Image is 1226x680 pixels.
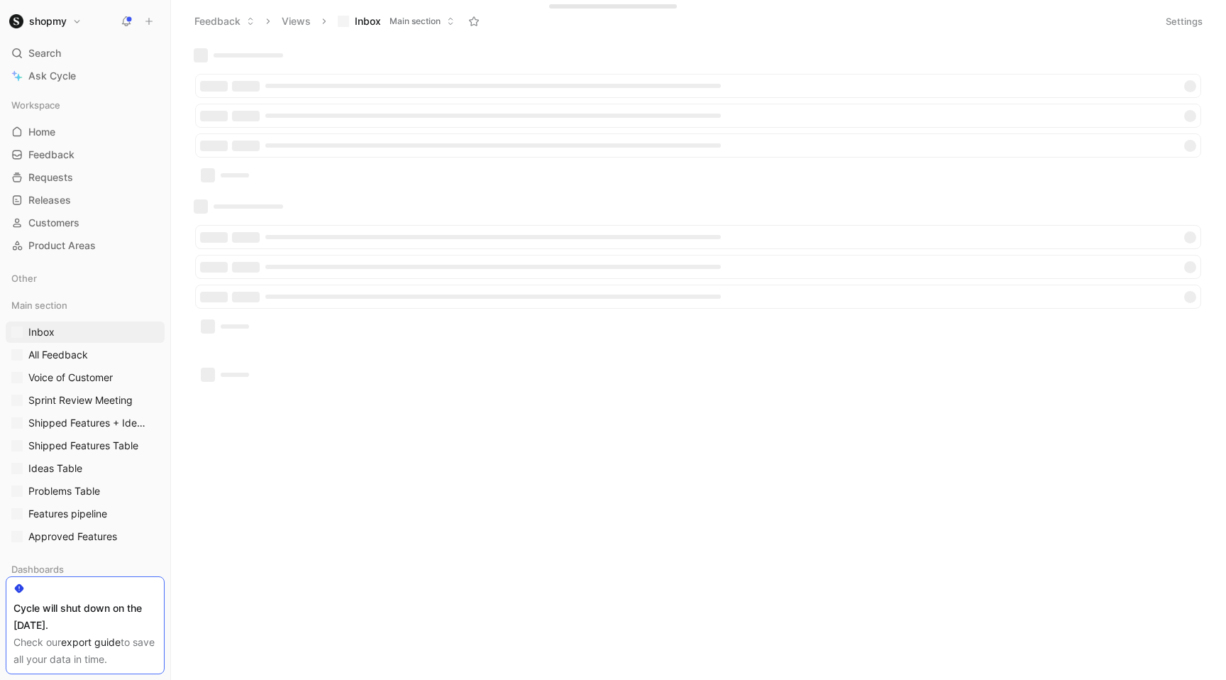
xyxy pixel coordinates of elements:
a: Voice of Customer [6,367,165,388]
a: Approved Features [6,526,165,547]
a: Home [6,121,165,143]
a: Feedback [6,144,165,165]
span: Shipped Features + Ideas Table [28,416,148,430]
div: Other [6,268,165,293]
span: All Feedback [28,348,88,362]
span: Main section [11,298,67,312]
a: Requests [6,167,165,188]
div: Search [6,43,165,64]
div: Main section [6,295,165,316]
span: Ask Cycle [28,67,76,84]
span: Shipped Features Table [28,439,138,453]
span: Approved Features [28,530,117,544]
img: shopmy [9,14,23,28]
div: Check our to save all your data in time. [13,634,157,668]
a: Customers [6,212,165,234]
span: Main section [390,14,441,28]
span: Inbox [28,325,55,339]
span: Sprint Review Meeting [28,393,133,407]
a: Product Areas [6,235,165,256]
span: Product Areas [28,238,96,253]
span: Search [28,45,61,62]
button: Settings [1159,11,1209,31]
span: Customers [28,216,79,230]
span: Other [11,271,37,285]
div: Dashboards [6,559,165,580]
div: Cycle will shut down on the [DATE]. [13,600,157,634]
span: Releases [28,193,71,207]
div: Workspace [6,94,165,116]
span: Problems Table [28,484,100,498]
span: Dashboards [11,562,64,576]
span: Voice of Customer [28,371,113,385]
a: Inbox [6,322,165,343]
button: InboxMain section [331,11,461,32]
span: Requests [28,170,73,185]
button: Views [275,11,317,32]
a: Ask Cycle [6,65,165,87]
span: Feedback [28,148,74,162]
a: Releases [6,190,165,211]
a: Problems Table [6,481,165,502]
a: Sprint Review Meeting [6,390,165,411]
h1: shopmy [29,15,67,28]
a: Ideas Table [6,458,165,479]
button: shopmyshopmy [6,11,85,31]
a: Shipped Features Table [6,435,165,456]
span: Ideas Table [28,461,82,476]
span: Workspace [11,98,60,112]
div: Other [6,268,165,289]
span: Features pipeline [28,507,107,521]
a: All Feedback [6,344,165,366]
a: Shipped Features + Ideas Table [6,412,165,434]
button: Feedback [188,11,261,32]
a: Features pipeline [6,503,165,525]
a: export guide [61,636,121,648]
span: Home [28,125,55,139]
span: Inbox [355,14,381,28]
div: Main sectionInboxAll FeedbackVoice of CustomerSprint Review MeetingShipped Features + Ideas Table... [6,295,165,547]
